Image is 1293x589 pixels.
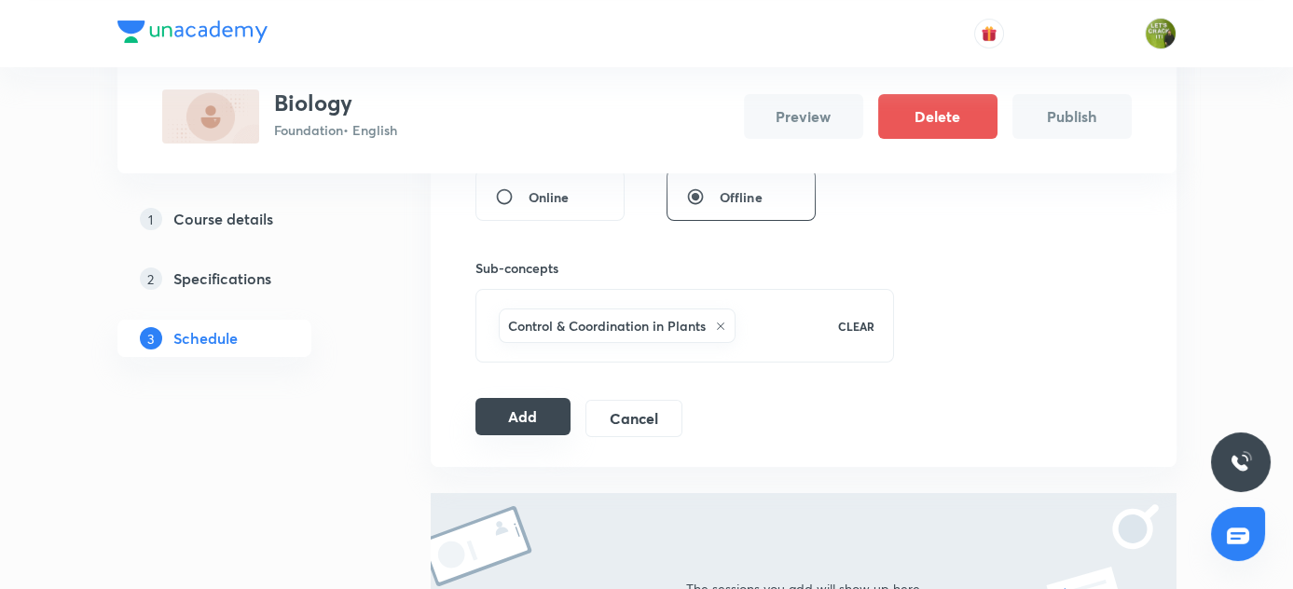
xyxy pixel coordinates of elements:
[838,318,874,335] p: CLEAR
[140,208,162,230] p: 1
[162,89,259,144] img: 8C652AF1-A8D3-4A38-A88B-EDC11975205B_plus.png
[173,327,238,349] h5: Schedule
[981,25,997,42] img: avatar
[431,504,535,588] img: modEmptyLeft.svg
[117,21,268,48] a: Company Logo
[1230,451,1252,473] img: ttu
[508,316,706,336] h6: Control & Coordination in Plants
[274,120,397,140] p: Foundation • English
[585,400,681,437] button: Cancel
[475,398,571,435] button: Add
[274,89,397,116] h3: Biology
[1012,94,1132,139] button: Publish
[117,200,371,238] a: 1Course details
[173,208,273,230] h5: Course details
[117,260,371,297] a: 2Specifications
[117,21,268,43] img: Company Logo
[744,94,863,139] button: Preview
[1145,18,1176,49] img: Gaurav Uppal
[878,94,997,139] button: Delete
[974,19,1004,48] button: avatar
[140,267,162,290] p: 2
[720,187,763,207] span: Offline
[529,187,570,207] span: Online
[475,258,895,278] h6: Sub-concepts
[173,267,271,290] h5: Specifications
[140,327,162,349] p: 3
